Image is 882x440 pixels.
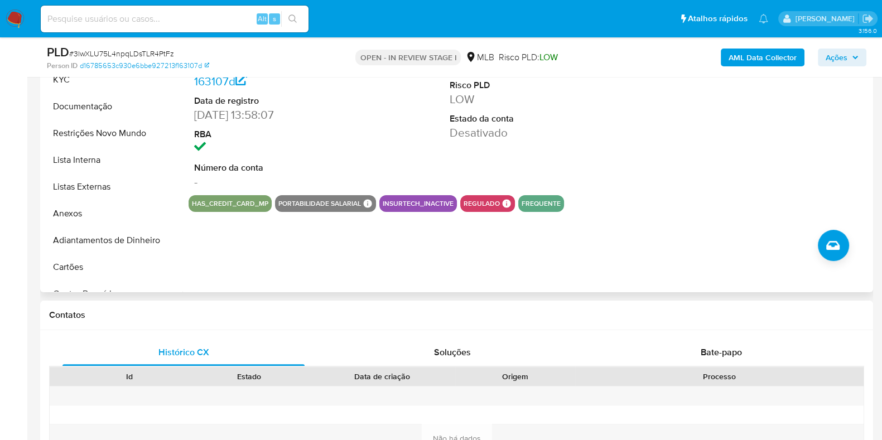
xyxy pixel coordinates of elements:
span: Ações [826,49,847,66]
dd: [DATE] 13:58:07 [194,107,354,123]
button: search-icon [281,11,304,27]
p: OPEN - IN REVIEW STAGE I [355,50,461,65]
div: Processo [583,371,856,382]
div: Id [77,371,181,382]
button: AML Data Collector [721,49,804,66]
a: d16785653c930e6bbe927213f163107d [80,61,209,71]
button: has_credit_card_mp [192,201,268,206]
dt: Estado da conta [450,113,609,125]
span: 3.156.0 [858,26,876,35]
h1: Contatos [49,310,864,321]
b: PLD [47,43,69,61]
span: Risco PLD: [498,51,557,64]
span: s [273,13,276,24]
div: Data de criação [317,371,447,382]
button: Anexos [43,200,182,227]
span: Bate-papo [701,346,742,359]
div: MLB [465,51,494,64]
p: lucas.portella@mercadolivre.com [795,13,858,24]
button: regulado [464,201,500,206]
a: Notificações [759,14,768,23]
button: Lista Interna [43,147,182,173]
span: Alt [258,13,267,24]
button: Cartões [43,254,182,281]
button: Adiantamentos de Dinheiro [43,227,182,254]
b: Person ID [47,61,78,71]
div: Origem [463,371,567,382]
dd: - [194,174,354,190]
b: AML Data Collector [729,49,797,66]
dt: Número da conta [194,162,354,174]
div: Estado [197,371,301,382]
button: Ações [818,49,866,66]
button: Portabilidade Salarial [278,201,361,206]
button: KYC [43,66,182,93]
dd: LOW [450,91,609,107]
button: Listas Externas [43,173,182,200]
button: Contas Bancárias [43,281,182,307]
span: Atalhos rápidos [688,13,748,25]
dt: Risco PLD [450,79,609,91]
span: Soluções [434,346,471,359]
span: Histórico CX [158,346,209,359]
dt: RBA [194,128,354,141]
dt: Data de registro [194,95,354,107]
span: LOW [539,51,557,64]
a: Sair [862,13,874,25]
button: insurtech_inactive [383,201,454,206]
a: d16785653c930e6bbe927213f163107d [194,57,351,89]
button: Documentação [43,93,182,120]
button: Restrições Novo Mundo [43,120,182,147]
button: frequente [522,201,561,206]
span: # 3lwXLU75L4npqLDsTLR4PtFz [69,48,174,59]
dd: Desativado [450,125,609,141]
input: Pesquise usuários ou casos... [41,12,309,26]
